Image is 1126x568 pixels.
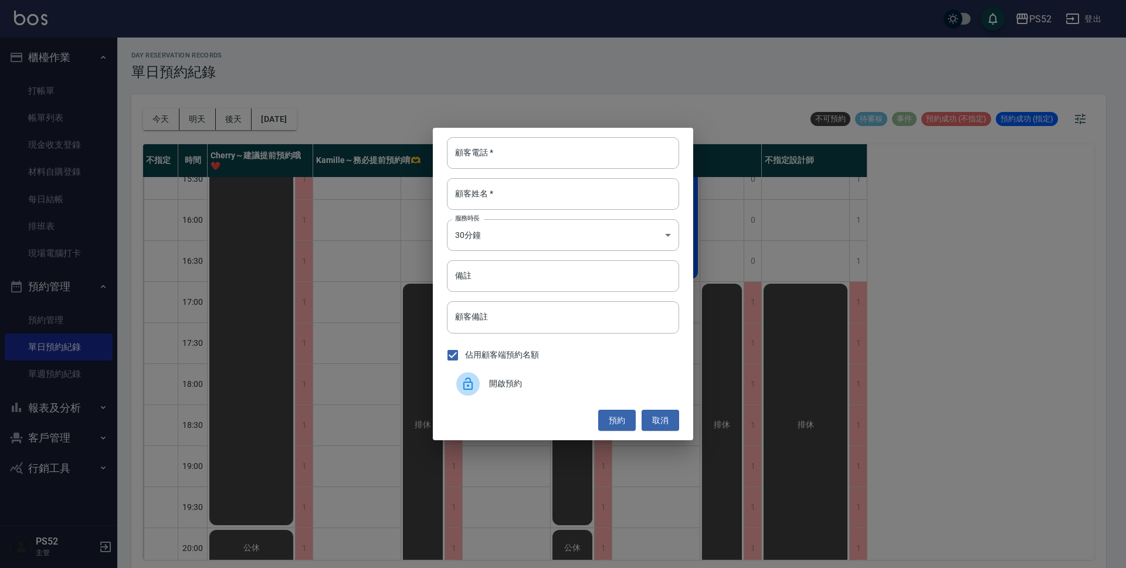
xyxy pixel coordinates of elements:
[465,349,539,361] span: 佔用顧客端預約名額
[642,410,679,431] button: 取消
[447,368,679,400] div: 開啟預約
[598,410,636,431] button: 預約
[447,219,679,251] div: 30分鐘
[489,377,670,390] span: 開啟預約
[455,214,480,223] label: 服務時長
